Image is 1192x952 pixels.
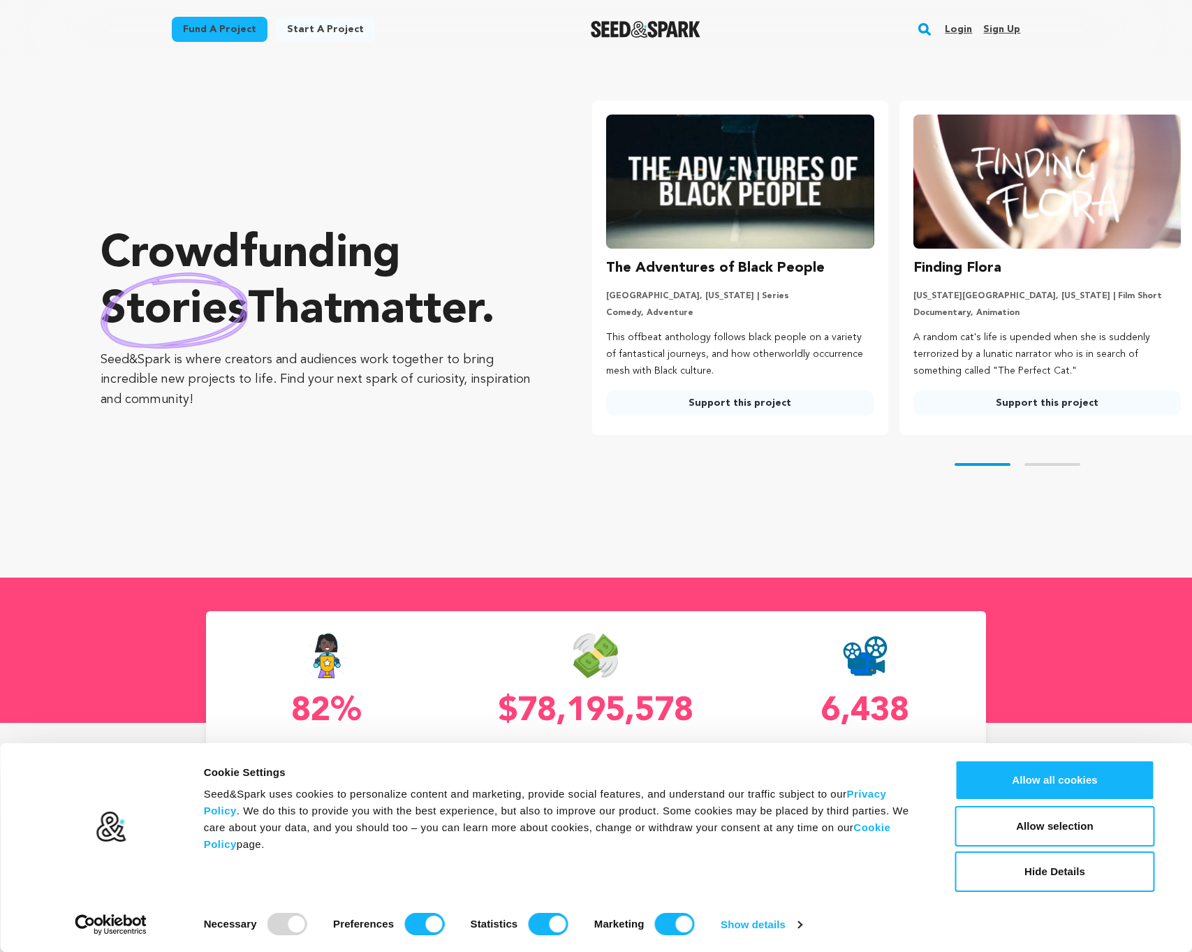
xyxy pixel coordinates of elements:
[606,390,874,416] a: Support this project
[913,291,1181,302] p: [US_STATE][GEOGRAPHIC_DATA], [US_STATE] | Film Short
[955,851,1155,892] button: Hide Details
[983,18,1020,41] a: Sign up
[476,695,717,728] p: $78,195,578
[101,272,248,349] img: hand sketched image
[721,914,802,935] a: Show details
[471,918,518,930] strong: Statistics
[206,695,448,728] p: 82%
[573,634,618,678] img: Seed&Spark Money Raised Icon
[342,288,481,333] span: matter
[203,907,204,908] legend: Consent Selection
[276,17,375,42] a: Start a project
[955,806,1155,847] button: Allow selection
[955,760,1155,800] button: Allow all cookies
[945,18,972,41] a: Login
[95,811,126,843] img: logo
[606,307,874,318] p: Comedy, Adventure
[913,330,1181,379] p: A random cat's life is upended when she is suddenly terrorized by a lunatic narrator who is in se...
[606,115,874,249] img: The Adventures of Black People image
[172,17,267,42] a: Fund a project
[606,330,874,379] p: This offbeat anthology follows black people on a variety of fantastical journeys, and how otherwo...
[50,914,172,935] a: Usercentrics Cookiebot - opens in a new window
[913,307,1181,318] p: Documentary, Animation
[606,257,825,279] h3: The Adventures of Black People
[913,257,1001,279] h3: Finding Flora
[843,634,888,678] img: Seed&Spark Projects Created Icon
[204,764,924,781] div: Cookie Settings
[606,291,874,302] p: [GEOGRAPHIC_DATA], [US_STATE] | Series
[591,21,700,38] img: Seed&Spark Logo Dark Mode
[204,918,257,930] strong: Necessary
[305,634,348,678] img: Seed&Spark Success Rate Icon
[333,918,394,930] strong: Preferences
[204,786,924,853] div: Seed&Spark uses cookies to personalize content and marketing, provide social features, and unders...
[913,115,1181,249] img: Finding Flora image
[594,918,645,930] strong: Marketing
[913,390,1181,416] a: Support this project
[591,21,700,38] a: Seed&Spark Homepage
[101,227,536,339] p: Crowdfunding that .
[744,695,986,728] p: 6,438
[101,350,536,410] p: Seed&Spark is where creators and audiences work together to bring incredible new projects to life...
